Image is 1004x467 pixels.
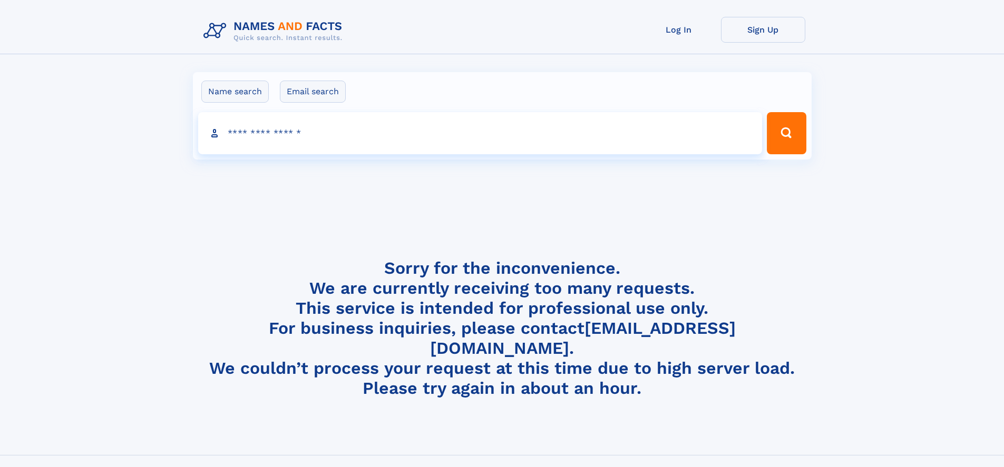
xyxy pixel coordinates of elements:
[637,17,721,43] a: Log In
[430,318,736,358] a: [EMAIL_ADDRESS][DOMAIN_NAME]
[767,112,806,154] button: Search Button
[721,17,805,43] a: Sign Up
[199,17,351,45] img: Logo Names and Facts
[199,258,805,399] h4: Sorry for the inconvenience. We are currently receiving too many requests. This service is intend...
[198,112,763,154] input: search input
[280,81,346,103] label: Email search
[201,81,269,103] label: Name search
